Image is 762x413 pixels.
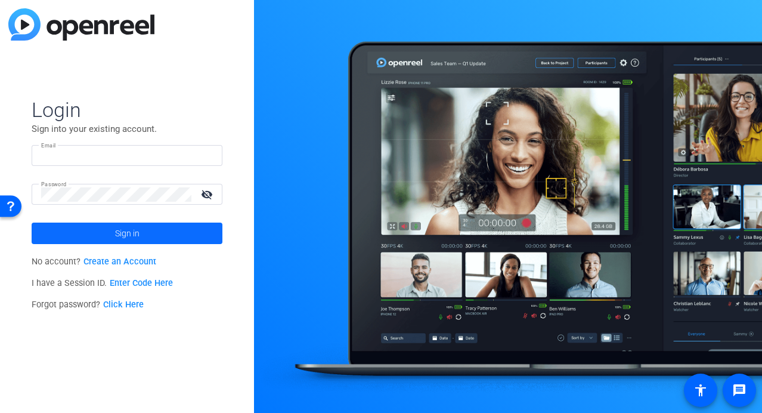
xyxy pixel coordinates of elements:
mat-label: Password [41,181,67,187]
a: Enter Code Here [110,278,173,288]
input: Enter Email Address [41,149,213,163]
span: Sign in [115,218,140,248]
mat-icon: accessibility [693,383,708,397]
span: I have a Session ID. [32,278,173,288]
span: No account? [32,257,156,267]
img: blue-gradient.svg [8,8,154,41]
a: Click Here [103,300,144,310]
span: Forgot password? [32,300,144,310]
button: Sign in [32,223,222,244]
a: Create an Account [83,257,156,267]
mat-icon: visibility_off [194,186,222,203]
mat-icon: message [732,383,746,397]
span: Login [32,97,222,122]
mat-label: Email [41,142,56,149]
p: Sign into your existing account. [32,122,222,135]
